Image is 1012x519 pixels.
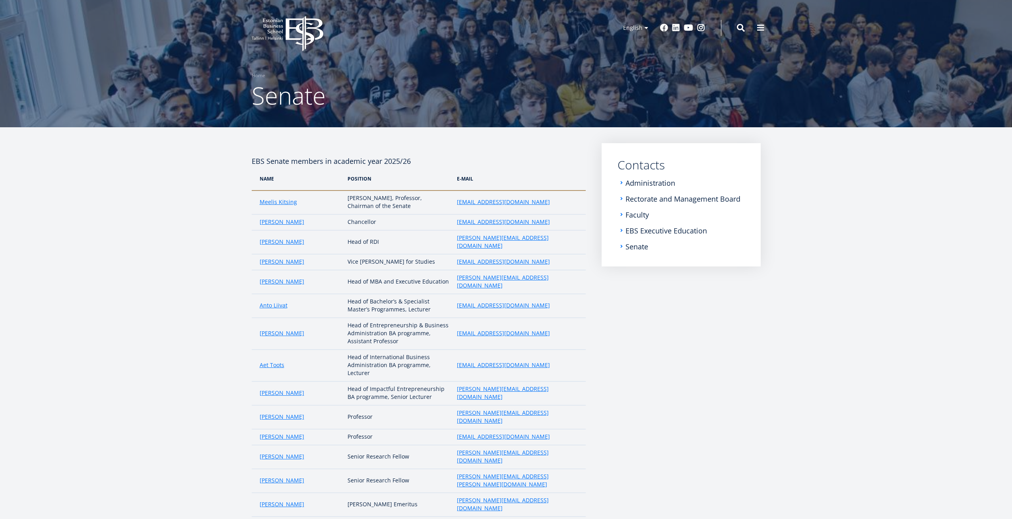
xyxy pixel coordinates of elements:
[457,472,578,488] a: [PERSON_NAME][EMAIL_ADDRESS][PERSON_NAME][DOMAIN_NAME]
[260,198,297,206] a: Meelis Kitsing
[457,329,550,337] a: [EMAIL_ADDRESS][DOMAIN_NAME]
[344,294,453,318] td: Head of Bachelor’s & Specialist Master’s Programmes, Lecturer
[344,318,453,350] td: Head of Entrepreneurship & Business Administration BA programme, Assistant Professor
[344,167,453,190] th: POSITION
[660,24,668,32] a: Facebook
[344,230,453,254] td: Head of RDI
[252,143,586,167] h4: EBS Senate members in academic year 2025/26
[344,429,453,445] td: Professor
[260,476,304,484] a: [PERSON_NAME]
[260,453,304,461] a: [PERSON_NAME]
[457,385,578,401] a: [PERSON_NAME][EMAIL_ADDRESS][DOMAIN_NAME]
[260,329,304,337] a: [PERSON_NAME]
[344,254,453,270] td: Vice [PERSON_NAME] for Studies
[684,24,693,32] a: Youtube
[457,361,550,369] a: [EMAIL_ADDRESS][DOMAIN_NAME]
[252,79,326,112] span: Senate
[260,238,304,246] a: [PERSON_NAME]
[457,234,578,250] a: [PERSON_NAME][EMAIL_ADDRESS][DOMAIN_NAME]
[672,24,680,32] a: Linkedin
[457,409,578,425] a: [PERSON_NAME][EMAIL_ADDRESS][DOMAIN_NAME]
[252,167,344,190] th: NAME
[344,190,453,214] td: [PERSON_NAME], Professor, Chairman of the Senate
[457,449,578,465] a: [PERSON_NAME][EMAIL_ADDRESS][DOMAIN_NAME]
[625,243,648,251] a: Senate
[344,405,453,429] td: Professor
[260,278,304,286] a: [PERSON_NAME]
[344,445,453,469] td: Senior Research Fellow
[344,493,453,517] td: [PERSON_NAME] Emeritus
[625,211,649,219] a: Faculty
[618,159,745,171] a: Contacts
[457,496,578,512] a: [PERSON_NAME][EMAIL_ADDRESS][DOMAIN_NAME]
[344,214,453,230] td: Chancellor
[252,72,265,80] a: Home
[344,270,453,294] td: Head of MBA and Executive Education
[260,258,304,266] a: [PERSON_NAME]
[625,195,740,203] a: Rectorate and Management Board
[260,218,304,226] a: [PERSON_NAME]
[457,301,550,309] a: [EMAIL_ADDRESS][DOMAIN_NAME]
[344,350,453,381] td: Head of International Business Administration BA programme, Lecturer
[697,24,705,32] a: Instagram
[625,227,707,235] a: EBS Executive Education
[625,179,675,187] a: Administration
[260,389,304,397] a: [PERSON_NAME]
[457,433,550,441] a: [EMAIL_ADDRESS][DOMAIN_NAME]
[260,433,304,441] a: [PERSON_NAME]
[457,274,578,290] a: [PERSON_NAME][EMAIL_ADDRESS][DOMAIN_NAME]
[260,301,287,309] a: Anto Liivat
[457,218,550,226] a: [EMAIL_ADDRESS][DOMAIN_NAME]
[260,413,304,421] a: [PERSON_NAME]
[344,381,453,405] td: Head of Impactful Entrepreneurship BA programme, Senior Lecturer
[260,361,284,369] a: Aet Toots
[453,167,586,190] th: e-Mail
[260,500,304,508] a: [PERSON_NAME]
[457,198,550,206] a: [EMAIL_ADDRESS][DOMAIN_NAME]
[344,469,453,493] td: Senior Research Fellow
[457,258,550,266] a: [EMAIL_ADDRESS][DOMAIN_NAME]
